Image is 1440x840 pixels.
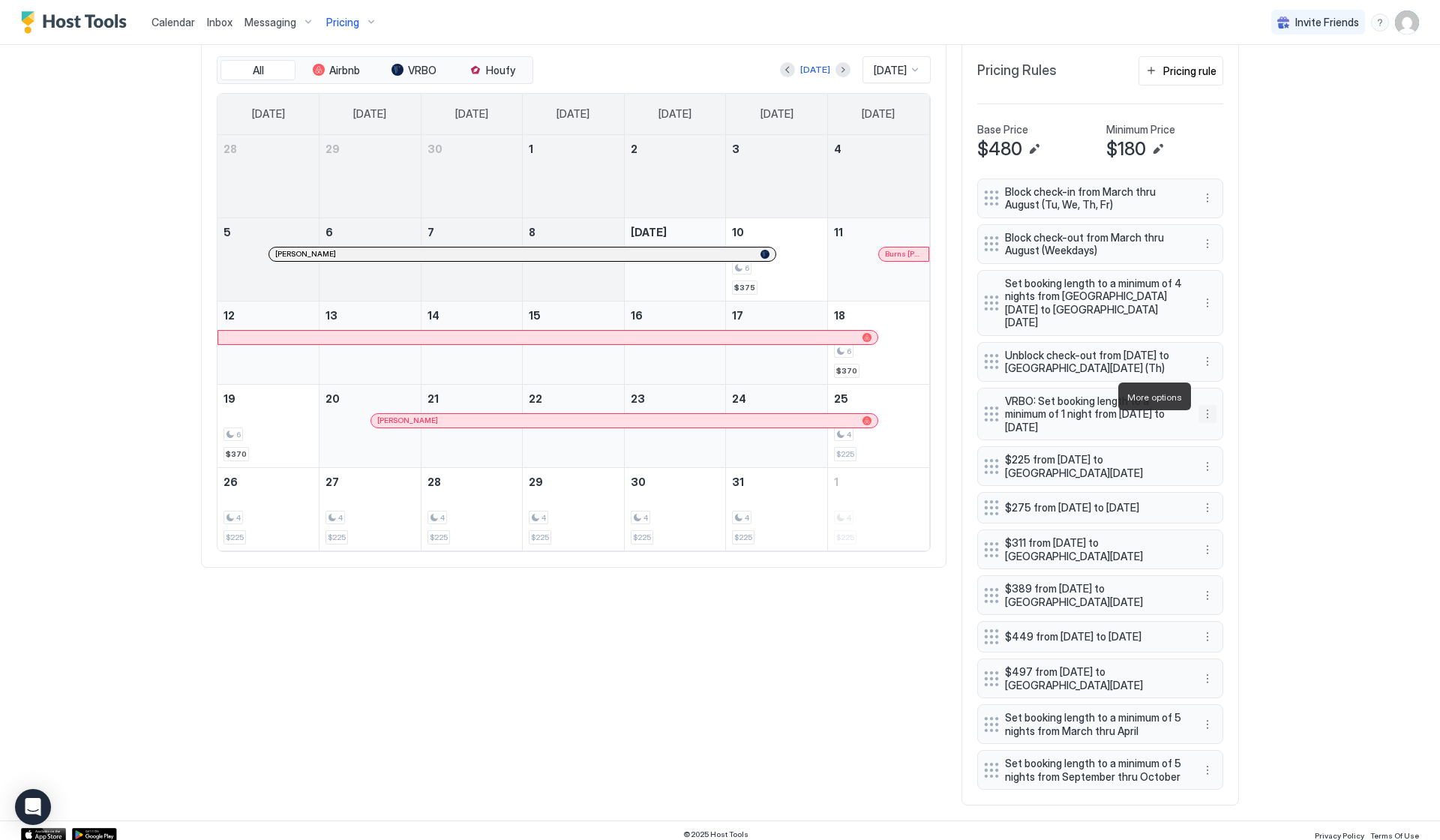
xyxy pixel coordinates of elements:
[338,94,401,134] a: Monday
[421,218,523,246] a: October 7, 2025
[1198,541,1216,559] button: More options
[427,475,441,488] span: 28
[847,346,851,356] span: 6
[1198,235,1216,253] button: More options
[1198,235,1216,253] div: menu
[523,467,625,550] td: October 29, 2025
[631,309,643,322] span: 16
[835,62,850,77] button: Next month
[625,218,726,246] a: October 9, 2025
[151,14,195,30] a: Calendar
[376,60,451,81] button: VRBO
[977,178,1223,218] div: Block check-in from March thru August (Tu, We, Th, Fr) menu
[1005,501,1183,514] span: $275 from [DATE] to [DATE]
[325,309,337,322] span: 13
[275,249,336,259] span: [PERSON_NAME]
[325,142,340,155] span: 29
[427,309,439,322] span: 14
[1198,628,1216,646] button: More options
[217,467,319,550] td: October 26, 2025
[625,385,726,412] a: October 23, 2025
[319,467,421,550] td: October 27, 2025
[529,392,542,405] span: 22
[454,60,529,81] button: Houfy
[207,16,232,28] span: Inbox
[631,226,667,238] span: [DATE]
[624,467,726,550] td: October 30, 2025
[1198,405,1216,423] button: More options
[421,385,523,412] a: October 21, 2025
[977,575,1223,615] div: $389 from [DATE] to [GEOGRAPHIC_DATA][DATE] menu
[1198,715,1216,733] button: More options
[836,366,857,376] span: $370
[633,532,651,542] span: $225
[977,388,1223,441] div: VRBO: Set booking length to a minimum of 1 night from [DATE] to [DATE] menu
[523,218,624,246] a: October 8, 2025
[624,135,726,218] td: October 2, 2025
[1198,628,1216,646] div: menu
[977,62,1057,79] span: Pricing Rules
[523,384,625,467] td: October 22, 2025
[836,449,854,459] span: $225
[1295,16,1359,29] span: Invite Friends
[328,532,346,542] span: $225
[732,392,746,405] span: 24
[726,468,827,496] a: October 31, 2025
[427,226,434,238] span: 7
[631,475,646,488] span: 30
[207,14,232,30] a: Inbox
[223,142,237,155] span: 28
[977,658,1223,698] div: $497 from [DATE] to [GEOGRAPHIC_DATA][DATE] menu
[217,385,319,412] a: October 19, 2025
[1005,711,1183,737] span: Set booking length to a minimum of 5 nights from March thru April
[427,142,442,155] span: 30
[1005,349,1183,375] span: Unblock check-out from [DATE] to [GEOGRAPHIC_DATA][DATE] (Th)
[726,467,828,550] td: October 31, 2025
[217,56,533,85] div: tab-group
[827,217,929,301] td: October 11, 2025
[834,475,838,488] span: 1
[325,392,340,405] span: 20
[253,64,264,77] span: All
[523,217,625,301] td: October 8, 2025
[1198,189,1216,207] div: menu
[529,142,533,155] span: 1
[1005,757,1183,783] span: Set booking length to a minimum of 5 nights from September thru October
[780,62,795,77] button: Previous month
[745,94,808,134] a: Friday
[523,301,625,384] td: October 15, 2025
[1198,405,1216,423] div: menu
[541,513,546,523] span: 4
[217,384,319,467] td: October 19, 2025
[217,301,319,384] td: October 12, 2025
[760,107,793,121] span: [DATE]
[529,309,541,322] span: 15
[319,301,421,329] a: October 13, 2025
[625,135,726,163] a: October 2, 2025
[220,60,295,81] button: All
[1005,536,1183,562] span: $311 from [DATE] to [GEOGRAPHIC_DATA][DATE]
[1025,140,1043,158] button: Edit
[1005,453,1183,479] span: $225 from [DATE] to [GEOGRAPHIC_DATA][DATE]
[624,301,726,384] td: October 16, 2025
[421,384,523,467] td: October 21, 2025
[440,513,445,523] span: 4
[237,94,300,134] a: Sunday
[1005,665,1183,691] span: $497 from [DATE] to [GEOGRAPHIC_DATA][DATE]
[1371,13,1389,31] div: menu
[827,384,929,467] td: October 25, 2025
[408,64,436,77] span: VRBO
[329,64,360,77] span: Airbnb
[624,384,726,467] td: October 23, 2025
[847,430,851,439] span: 4
[523,135,624,163] a: October 1, 2025
[726,218,827,246] a: October 10, 2025
[631,392,645,405] span: 23
[1198,761,1216,779] div: menu
[828,468,929,496] a: November 1, 2025
[244,16,296,29] span: Messaging
[828,218,929,246] a: October 11, 2025
[236,430,241,439] span: 6
[1198,457,1216,475] div: menu
[726,135,827,163] a: October 3, 2025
